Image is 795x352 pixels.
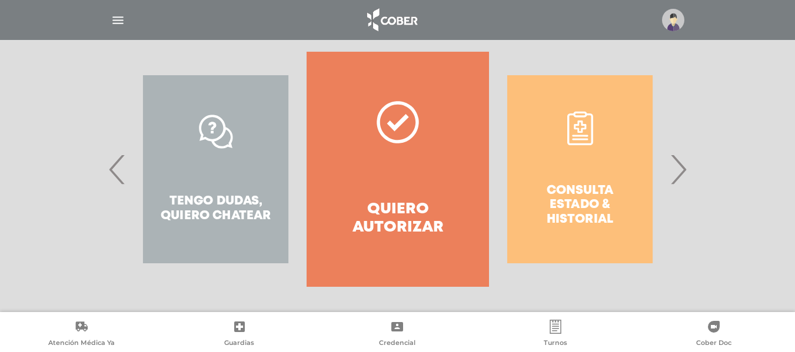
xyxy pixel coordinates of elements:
[48,338,115,349] span: Atención Médica Ya
[224,338,254,349] span: Guardias
[328,200,467,237] h4: Quiero autorizar
[667,138,690,201] span: Next
[379,338,415,349] span: Credencial
[111,13,125,28] img: Cober_menu-lines-white.svg
[696,338,731,349] span: Cober Doc
[361,6,423,34] img: logo_cober_home-white.png
[161,320,319,350] a: Guardias
[634,320,793,350] a: Cober Doc
[662,9,684,31] img: profile-placeholder.svg
[318,320,477,350] a: Credencial
[2,320,161,350] a: Atención Médica Ya
[106,138,129,201] span: Previous
[544,338,567,349] span: Turnos
[477,320,635,350] a: Turnos
[307,52,488,287] a: Quiero autorizar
